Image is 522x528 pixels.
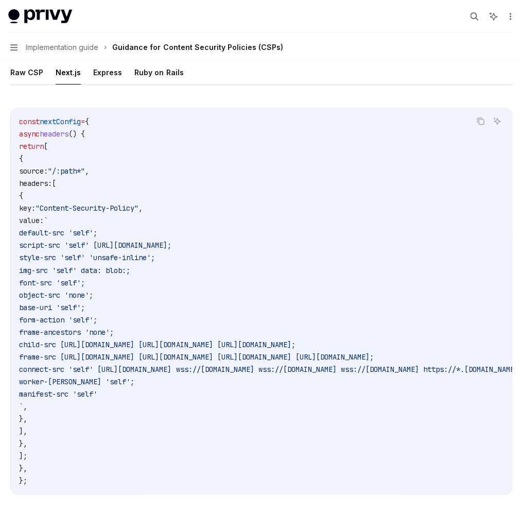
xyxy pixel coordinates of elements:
span: "Content-Security-Policy" [36,203,138,213]
span: ` [44,216,48,225]
button: Ruby on Rails [134,60,183,84]
span: style-src 'self' 'unsafe-inline'; [19,253,155,262]
span: [ [44,142,48,151]
span: { [19,191,23,200]
span: nextConfig [40,117,81,126]
span: ]; [19,451,27,460]
span: { [85,117,89,126]
span: img-src 'self' data: blob:; [19,265,130,275]
button: More actions [503,9,514,24]
span: source: [19,166,48,176]
span: { [19,154,23,163]
span: return [19,142,44,151]
button: Raw CSP [10,60,43,84]
span: }, [19,463,27,472]
button: Ask AI [490,114,503,128]
span: default-src 'self'; [19,228,97,237]
button: Next.js [56,60,81,84]
span: headers: [19,179,52,188]
span: }; [19,475,27,485]
div: Guidance for Content Security Policies (CSPs) [112,41,283,54]
span: headers [40,129,68,139]
span: child-src [URL][DOMAIN_NAME] [URL][DOMAIN_NAME] [URL][DOMAIN_NAME]; [19,339,295,349]
span: async [19,129,40,139]
button: Copy the contents from the code block [473,114,486,128]
span: [ [52,179,56,188]
span: }, [19,414,27,423]
span: script-src 'self' [URL][DOMAIN_NAME]; [19,241,171,250]
span: , [23,401,27,411]
span: frame-ancestors 'none'; [19,327,114,336]
span: }, [19,438,27,448]
span: worker-[PERSON_NAME] 'self'; [19,377,134,386]
span: , [138,203,143,213]
span: manifest-src 'self' [19,389,97,398]
span: = [81,117,85,126]
span: Implementation guide [26,41,98,54]
span: object-src 'none'; [19,290,93,299]
span: ], [19,426,27,435]
span: ` [19,401,23,411]
span: frame-src [URL][DOMAIN_NAME] [URL][DOMAIN_NAME] [URL][DOMAIN_NAME] [URL][DOMAIN_NAME]; [19,352,373,361]
span: form-action 'self'; [19,315,97,324]
span: , [85,166,89,176]
img: light logo [8,9,72,24]
span: const [19,117,40,126]
span: value: [19,216,44,225]
span: base-uri 'self'; [19,302,85,312]
span: font-src 'self'; [19,278,85,287]
span: key: [19,203,36,213]
span: () { [68,129,85,139]
button: Express [93,60,122,84]
span: "/:path*" [48,166,85,176]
